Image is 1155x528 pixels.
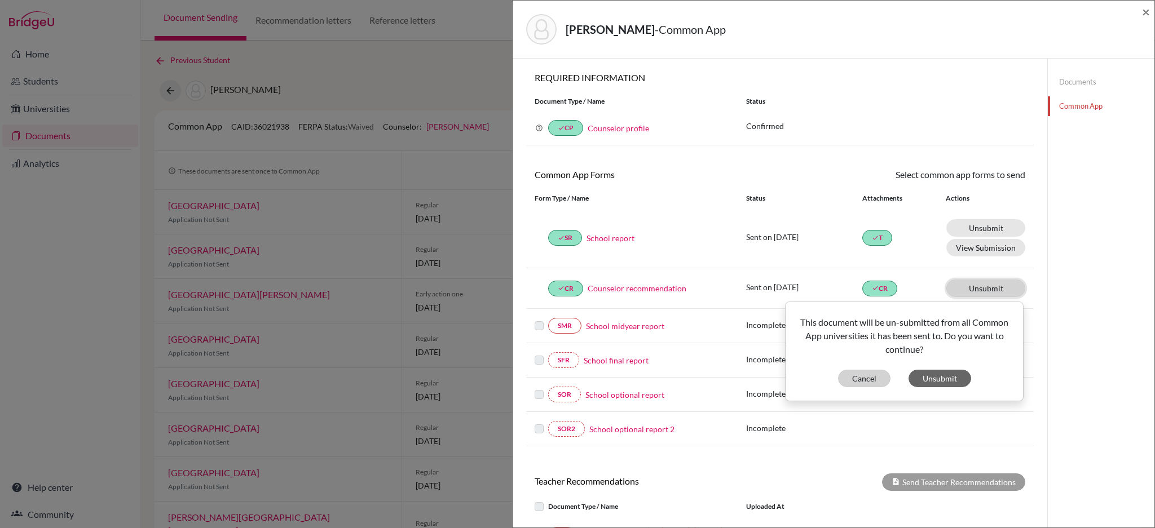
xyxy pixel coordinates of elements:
[946,219,1025,237] a: Unsubmit
[862,281,897,296] a: doneCR
[566,23,655,36] strong: [PERSON_NAME]
[862,230,892,246] a: doneT
[655,23,726,36] span: - Common App
[946,239,1025,256] button: View Submission
[588,282,686,294] a: Counselor recommendation
[587,232,634,244] a: School report
[548,230,582,246] a: doneSR
[780,168,1034,181] div: Select common app forms to send
[526,96,738,107] div: Document Type / Name
[746,231,862,243] p: Sent on [DATE]
[548,421,585,437] a: SOR2
[795,316,1014,356] p: This document will be un-submitted from all Common App universities it has been sent to. Do you w...
[589,423,675,435] a: School optional report 2
[586,320,664,332] a: School midyear report
[526,169,780,180] h6: Common App Forms
[1048,72,1154,92] a: Documents
[558,285,565,291] i: done
[746,319,862,331] p: Incomplete
[548,318,581,334] a: SMR
[946,279,1025,297] a: Unsubmit
[526,193,738,203] div: Form Type / Name
[738,500,907,513] div: Uploaded at
[584,354,649,366] a: School final report
[746,281,862,293] p: Sent on [DATE]
[838,370,891,387] button: Cancel
[548,120,583,136] a: doneCP
[738,96,1034,107] div: Status
[548,281,583,296] a: doneCR
[585,389,664,401] a: School optional report
[862,193,932,203] div: Attachments
[588,123,649,133] a: Counselor profile
[909,370,971,387] button: Unsubmit
[1142,3,1150,20] span: ×
[746,422,862,434] p: Incomplete
[872,234,879,241] i: done
[558,234,565,241] i: done
[558,125,565,131] i: done
[526,476,780,486] h6: Teacher Recommendations
[746,353,862,365] p: Incomplete
[1048,96,1154,116] a: Common App
[932,193,1002,203] div: Actions
[548,387,581,402] a: SOR
[548,352,579,368] a: SFR
[1142,5,1150,19] button: Close
[526,72,1034,83] h6: REQUIRED INFORMATION
[746,193,862,203] div: Status
[526,500,738,513] div: Document Type / Name
[746,388,862,400] p: Incomplete
[872,285,879,291] i: done
[746,120,1025,132] p: Confirmed
[882,473,1025,491] div: Send Teacher Recommendations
